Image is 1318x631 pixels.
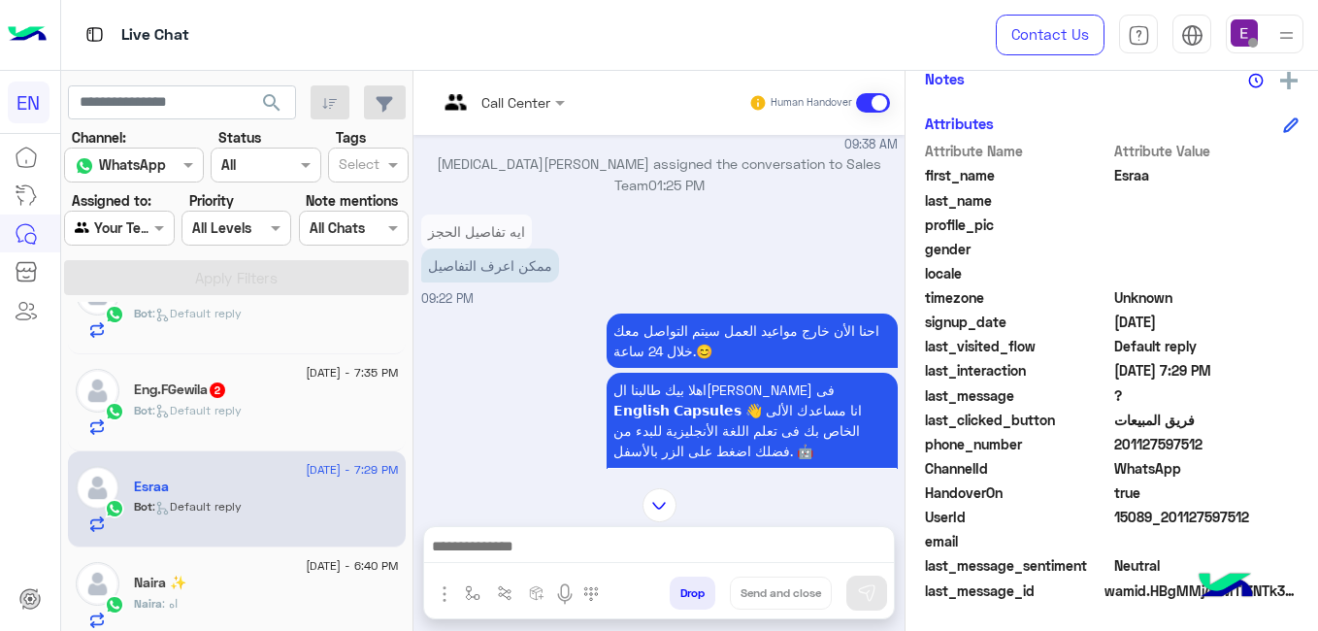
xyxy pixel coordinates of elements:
img: send message [857,583,876,603]
img: defaultAdmin.png [76,369,119,413]
span: last_message_sentiment [925,555,1110,576]
span: Esraa [1114,165,1300,185]
img: Trigger scenario [497,585,512,601]
span: 09:38 AM [844,136,898,154]
span: : Default reply [152,403,242,417]
img: Logo [8,15,47,55]
p: 23/8/2025, 9:22 PM [421,249,559,282]
h5: Eng.FGewila [134,382,227,398]
span: Attribute Value [1114,141,1300,161]
label: Priority [189,190,234,211]
img: defaultAdmin.png [76,466,119,510]
span: last_message [925,385,1110,406]
span: signup_date [925,312,1110,332]
img: tab [82,22,107,47]
label: Status [218,127,261,148]
span: email [925,531,1110,551]
span: null [1114,263,1300,283]
span: search [260,91,283,115]
img: WhatsApp [105,595,124,614]
label: Channel: [72,127,126,148]
h5: Esraa [134,479,169,495]
span: Attribute Name [925,141,1110,161]
span: Default reply [1114,336,1300,356]
span: gender [925,239,1110,259]
span: locale [925,263,1110,283]
button: Send and close [730,577,832,610]
button: Drop [670,577,715,610]
p: 23/8/2025, 9:22 PM [421,215,532,249]
p: 23/8/2025, 9:22 PM [607,314,898,368]
span: : Default reply [152,306,242,320]
img: defaultAdmin.png [76,562,119,606]
span: Bot [134,403,152,417]
span: Bot [134,306,152,320]
h6: Notes [925,70,965,87]
span: 01:25 PM [648,177,705,193]
a: tab [1119,15,1158,55]
h6: Attributes [925,115,994,132]
span: ChannelId [925,458,1110,479]
span: فريق المبيعات [1114,410,1300,430]
span: 2 [210,382,225,398]
img: add [1280,72,1298,89]
span: true [1114,482,1300,503]
span: 09:22 PM [421,291,474,306]
span: 2025-08-23T06:38:58.911Z [1114,312,1300,332]
span: : Default reply [152,499,242,514]
p: 23/8/2025, 9:22 PM [607,373,898,468]
div: Select [336,153,379,179]
img: select flow [465,585,480,601]
img: create order [529,585,544,601]
span: [DATE] - 6:40 PM [306,557,398,575]
p: [MEDICAL_DATA][PERSON_NAME] assigned the conversation to Sales Team [421,153,898,195]
span: profile_pic [925,215,1110,235]
span: timezone [925,287,1110,308]
span: last_clicked_button [925,410,1110,430]
span: 2025-08-24T16:29:02.194Z [1114,360,1300,381]
span: wamid.HBgMMjAxMTI3NTk3NTEyFQIAEhggOTgzQ0I4MkNGOTkwMzI4MEYzQjUwQTFBNDNEMzFDMTkA [1104,581,1299,601]
span: [DATE] - 7:29 PM [306,461,398,479]
span: UserId [925,507,1110,527]
img: WhatsApp [105,402,124,421]
button: create order [521,577,553,609]
span: اه [162,596,178,611]
span: last_visited_flow [925,336,1110,356]
span: Unknown [1114,287,1300,308]
span: Naira [134,596,162,611]
img: WhatsApp [105,305,124,324]
span: last_message_id [925,581,1101,601]
img: tab [1128,24,1150,47]
label: Note mentions [306,190,398,211]
span: phone_number [925,434,1110,454]
p: Live Chat [121,22,189,49]
label: Assigned to: [72,190,151,211]
span: HandoverOn [925,482,1110,503]
button: search [248,85,296,127]
span: 2 [1114,458,1300,479]
span: last_interaction [925,360,1110,381]
span: ? [1114,385,1300,406]
span: first_name [925,165,1110,185]
span: null [1114,239,1300,259]
span: 0 [1114,555,1300,576]
div: EN [8,82,49,123]
span: Bot [134,499,152,514]
img: profile [1274,23,1299,48]
img: send voice note [553,582,577,606]
small: Human Handover [771,95,852,111]
button: Apply Filters [64,260,409,295]
img: send attachment [433,582,456,606]
span: last_name [925,190,1110,211]
h5: Naira ✨ [134,575,186,591]
span: [DATE] - 7:35 PM [306,364,398,382]
img: hulul-logo.png [1192,553,1260,621]
span: null [1114,531,1300,551]
button: select flow [457,577,489,609]
span: 15089_201127597512 [1114,507,1300,527]
span: 201127597512 [1114,434,1300,454]
img: tab [1181,24,1203,47]
img: userImage [1231,19,1258,47]
img: make a call [583,586,599,602]
img: notes [1248,73,1264,88]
